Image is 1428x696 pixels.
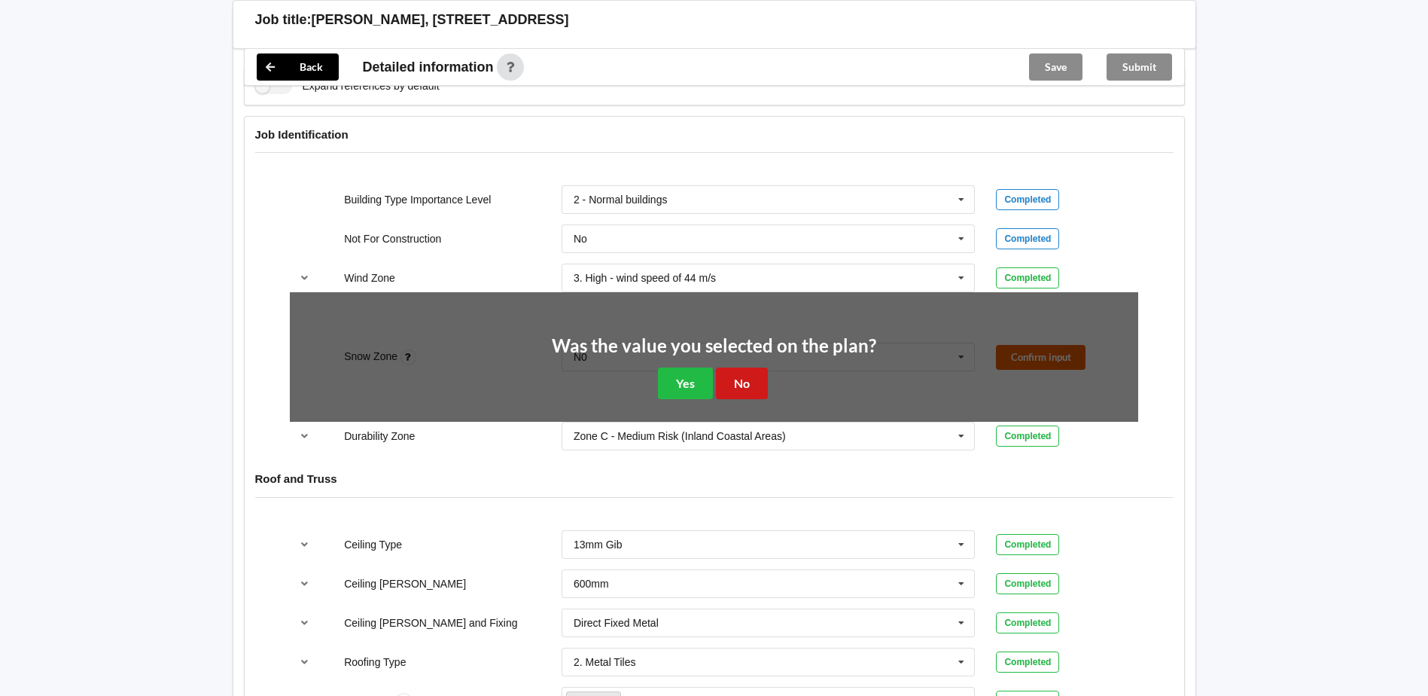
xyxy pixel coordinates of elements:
button: reference-toggle [290,264,319,292]
div: Zone C - Medium Risk (Inland Coastal Areas) [574,431,786,441]
h3: Job title: [255,11,312,29]
label: Expand references by default [255,78,440,94]
h4: Job Identification [255,127,1174,142]
div: Completed [996,573,1059,594]
label: Ceiling [PERSON_NAME] [344,578,466,590]
label: Building Type Importance Level [344,194,491,206]
label: Wind Zone [344,272,395,284]
span: Detailed information [363,60,494,74]
div: Completed [996,652,1059,673]
div: 3. High - wind speed of 44 m/s [574,273,716,283]
div: 2. Metal Tiles [574,657,635,667]
h4: Roof and Truss [255,472,1174,486]
div: Completed [996,612,1059,633]
h2: Was the value you selected on the plan? [552,334,876,358]
div: Completed [996,228,1059,249]
div: Direct Fixed Metal [574,618,659,628]
button: Yes [658,368,713,398]
button: reference-toggle [290,531,319,558]
button: reference-toggle [290,423,319,450]
button: reference-toggle [290,649,319,676]
button: Back [257,53,339,81]
label: Not For Construction [344,233,441,245]
div: 600mm [574,578,609,589]
label: Ceiling [PERSON_NAME] and Fixing [344,617,517,629]
button: reference-toggle [290,609,319,636]
div: Completed [996,534,1059,555]
div: Completed [996,267,1059,288]
div: No [574,234,587,244]
button: reference-toggle [290,570,319,597]
div: 13mm Gib [574,539,623,550]
label: Durability Zone [344,430,415,442]
div: 2 - Normal buildings [574,194,668,205]
h3: [PERSON_NAME], [STREET_ADDRESS] [312,11,569,29]
label: Roofing Type [344,656,406,668]
label: Ceiling Type [344,539,402,551]
button: No [716,368,768,398]
div: Completed [996,426,1059,447]
div: Completed [996,189,1059,210]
